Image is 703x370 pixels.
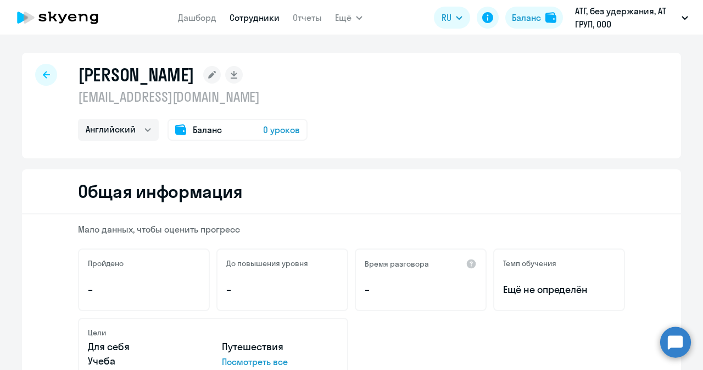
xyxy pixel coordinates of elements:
h5: До повышения уровня [226,258,308,268]
p: – [226,283,338,297]
button: Балансbalance [505,7,563,29]
a: Дашборд [178,12,216,23]
h5: Время разговора [365,259,429,269]
span: RU [442,11,451,24]
span: Ещё [335,11,351,24]
a: Отчеты [293,12,322,23]
p: [EMAIL_ADDRESS][DOMAIN_NAME] [78,88,308,106]
p: – [365,283,477,297]
p: Мало данных, чтобы оценить прогресс [78,223,625,235]
p: – [88,283,200,297]
h2: Общая информация [78,180,242,202]
h5: Пройдено [88,258,124,268]
h5: Цели [88,328,106,338]
button: RU [434,7,470,29]
span: Ещё не определён [503,283,615,297]
img: balance [545,12,556,23]
p: Путешествия [222,340,338,354]
div: Баланс [512,11,541,24]
p: АТГ, без удержания, АТ ГРУП, ООО [575,4,677,31]
a: Сотрудники [230,12,280,23]
p: Учеба [88,354,204,368]
span: 0 уроков [263,123,300,136]
p: Посмотреть все [222,355,338,368]
button: Ещё [335,7,362,29]
p: Для себя [88,340,204,354]
h1: [PERSON_NAME] [78,64,194,86]
h5: Темп обучения [503,258,556,268]
button: АТГ, без удержания, АТ ГРУП, ООО [570,4,694,31]
span: Баланс [193,123,222,136]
